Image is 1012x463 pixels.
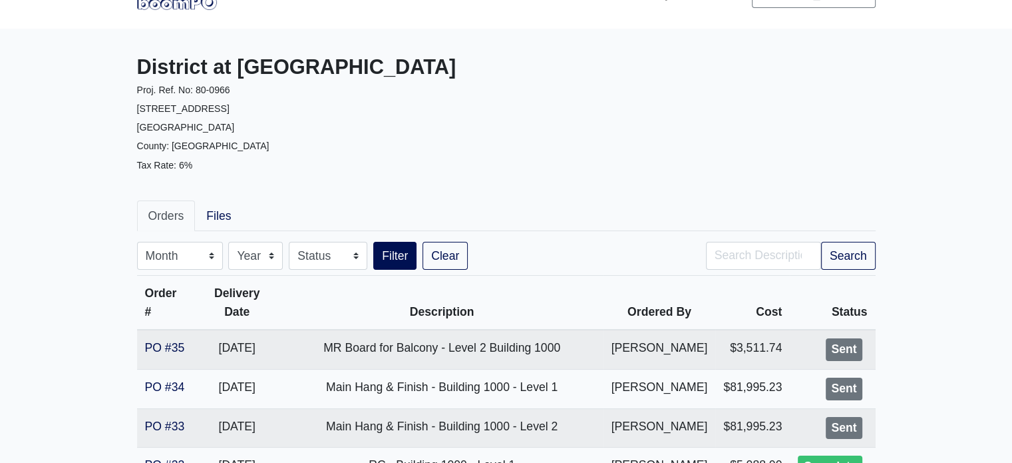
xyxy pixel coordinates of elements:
[715,330,790,369] td: $3,511.74
[194,369,281,408] td: [DATE]
[603,408,716,448] td: [PERSON_NAME]
[826,378,862,400] div: Sent
[137,122,235,133] small: [GEOGRAPHIC_DATA]
[194,330,281,369] td: [DATE]
[281,369,603,408] td: Main Hang & Finish - Building 1000 - Level 1
[715,369,790,408] td: $81,995.23
[826,417,862,440] div: Sent
[821,242,876,270] button: Search
[137,276,194,330] th: Order #
[826,338,862,361] div: Sent
[715,276,790,330] th: Cost
[422,242,468,270] a: Clear
[137,55,496,80] h3: District at [GEOGRAPHIC_DATA]
[145,380,185,394] a: PO #34
[137,85,230,95] small: Proj. Ref. No: 80-0966
[281,276,603,330] th: Description
[281,408,603,448] td: Main Hang & Finish - Building 1000 - Level 2
[281,330,603,369] td: MR Board for Balcony - Level 2 Building 1000
[194,408,281,448] td: [DATE]
[706,242,821,270] input: Search
[603,369,716,408] td: [PERSON_NAME]
[603,330,716,369] td: [PERSON_NAME]
[194,276,281,330] th: Delivery Date
[137,103,230,114] small: [STREET_ADDRESS]
[137,141,269,151] small: County: [GEOGRAPHIC_DATA]
[603,276,716,330] th: Ordered By
[790,276,875,330] th: Status
[137,160,193,171] small: Tax Rate: 6%
[145,341,185,354] a: PO #35
[145,420,185,433] a: PO #33
[715,408,790,448] td: $81,995.23
[195,201,242,231] a: Files
[137,201,196,231] a: Orders
[373,242,417,270] button: Filter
